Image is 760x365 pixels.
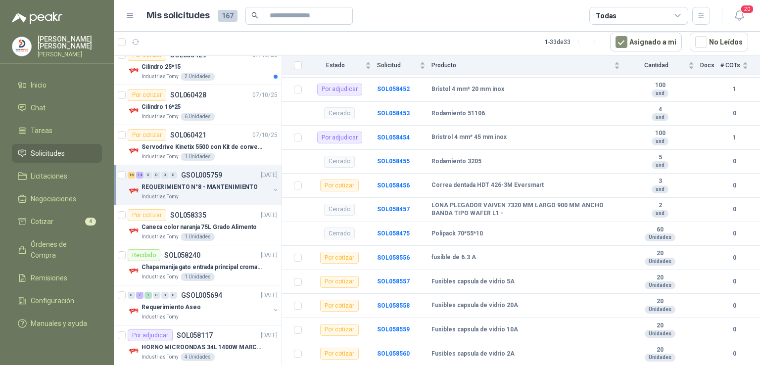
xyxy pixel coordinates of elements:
[114,85,282,125] a: Por cotizarSOL06042807/10/25 Company LogoCilindro 16*25Industrias Tomy6 Unidades
[128,89,166,101] div: Por cotizar
[12,189,102,208] a: Negociaciones
[252,91,278,100] p: 07/10/25
[626,106,694,114] b: 4
[181,153,215,161] div: 1 Unidades
[128,65,140,77] img: Company Logo
[170,212,206,219] p: SOL058335
[377,230,410,237] b: SOL058475
[142,113,179,121] p: Industrias Tomy
[700,56,720,75] th: Docs
[645,233,675,241] div: Unidades
[320,300,359,312] div: Por cotizar
[38,51,102,57] p: [PERSON_NAME]
[181,292,222,299] p: GSOL005694
[730,7,748,25] button: 20
[720,301,748,311] b: 0
[31,171,67,182] span: Licitaciones
[308,56,377,75] th: Estado
[12,167,102,185] a: Licitaciones
[720,181,748,190] b: 0
[142,142,265,152] p: Servodrive Kinetix 5500 con Kit de conversión y filtro (Ref 41350505)
[142,223,257,232] p: Caneca color naranja 75L Grado Alimento
[377,182,410,189] a: SOL058456
[181,73,215,81] div: 2 Unidades
[142,233,179,241] p: Industrias Tomy
[128,172,135,179] div: 16
[31,239,93,261] span: Órdenes de Compra
[128,169,280,201] a: 16 14 0 0 0 0 GSOL005759[DATE] Company LogoREQUERIMIENTO N°8 - MANTENIMIENTOIndustrias Tomy
[142,263,265,272] p: Chapa manija gato entrada principal cromado mate llave de seguridad
[170,51,206,58] p: SOL060429
[142,303,201,312] p: Requerimiento Aseo
[261,171,278,180] p: [DATE]
[114,205,282,245] a: Por cotizarSOL058335[DATE] Company LogoCaneca color naranja 75L Grado AlimentoIndustrias Tomy1 Un...
[720,133,748,142] b: 1
[626,82,694,90] b: 100
[626,322,694,330] b: 20
[720,277,748,286] b: 0
[12,121,102,140] a: Tareas
[324,228,355,239] div: Cerrado
[142,353,179,361] p: Industrias Tomy
[142,182,258,192] p: REQUERIMIENTO N°8 - MANTENIMIENTO
[720,253,748,263] b: 0
[645,306,675,314] div: Unidades
[377,134,410,141] a: SOL058454
[431,230,483,238] b: Polipack 70*55*10
[12,212,102,231] a: Cotizar4
[377,350,410,357] a: SOL058560
[12,37,31,56] img: Company Logo
[320,276,359,288] div: Por cotizar
[128,225,140,237] img: Company Logo
[128,129,166,141] div: Por cotizar
[181,233,215,241] div: 1 Unidades
[652,210,668,218] div: und
[136,172,143,179] div: 14
[128,249,160,261] div: Recibido
[377,206,410,213] a: SOL058457
[377,86,410,92] b: SOL058452
[377,326,410,333] a: SOL058559
[431,326,518,334] b: Fusibles capsula de vidrio 10A
[12,76,102,94] a: Inicio
[377,254,410,261] a: SOL058556
[128,265,140,277] img: Company Logo
[142,343,265,352] p: HORNO MICROONDAS 34L 1400W MARCA TORNADO.
[626,226,694,234] b: 60
[324,204,355,216] div: Cerrado
[31,148,65,159] span: Solicitudes
[12,144,102,163] a: Solicitudes
[652,90,668,97] div: und
[652,185,668,193] div: und
[142,62,181,72] p: Cilindro 25*15
[431,86,504,93] b: Bristol 4 mm* 20 mm inox
[161,172,169,179] div: 0
[720,85,748,94] b: 1
[645,354,675,362] div: Unidades
[181,353,215,361] div: 4 Unidades
[377,302,410,309] a: SOL058558
[146,8,210,23] h1: Mis solicitudes
[136,292,143,299] div: 7
[161,292,169,299] div: 0
[114,45,282,85] a: Por cotizarSOL06042907/10/25 Company LogoCilindro 25*15Industrias Tomy2 Unidades
[31,80,47,91] span: Inicio
[31,102,46,113] span: Chat
[645,258,675,266] div: Unidades
[431,182,544,189] b: Correa dentada HDT 426-3M Eversmart
[128,145,140,157] img: Company Logo
[320,348,359,360] div: Por cotizar
[170,132,206,138] p: SOL060421
[153,172,160,179] div: 0
[142,193,179,201] p: Industrias Tomy
[38,36,102,49] p: [PERSON_NAME] [PERSON_NAME]
[320,180,359,191] div: Por cotizar
[12,269,102,287] a: Remisiones
[431,202,620,217] b: LONA PLEGADOR VAIVEN 7320 MM LARGO 900 MM ANCHO BANDA TIPO WAFER L1 -
[431,278,515,286] b: Fusibles capsula de vidrio 5A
